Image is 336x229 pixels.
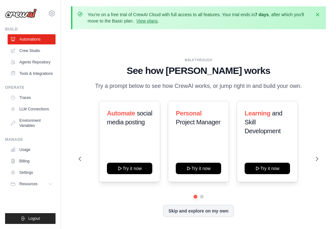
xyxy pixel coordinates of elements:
[19,181,37,186] span: Resources
[107,110,135,117] span: Automate
[176,119,221,126] span: Project Manager
[5,9,37,18] img: Logo
[5,27,56,32] div: Build
[245,110,282,134] span: and Skill Development
[255,12,269,17] strong: 7 days
[8,46,56,56] a: Crew Studio
[163,205,234,217] button: Skip and explore on my own
[8,145,56,155] a: Usage
[176,110,201,117] span: Personal
[136,18,158,23] a: View plans
[107,163,152,174] button: Try it now
[5,85,56,90] div: Operate
[176,163,221,174] button: Try it now
[8,69,56,79] a: Tools & Integrations
[79,65,318,76] h1: See how [PERSON_NAME] works
[92,82,305,91] p: Try a prompt below to see how CrewAI works, or jump right in and build your own.
[8,156,56,166] a: Billing
[5,137,56,142] div: Manage
[8,115,56,131] a: Environment Variables
[79,58,318,62] div: WALKTHROUGH
[8,34,56,44] a: Automations
[88,11,311,24] p: You're on a free trial of CrewAI Cloud with full access to all features. Your trial ends in , aft...
[245,110,270,117] span: Learning
[8,167,56,178] a: Settings
[8,179,56,189] button: Resources
[8,93,56,103] a: Traces
[28,216,40,221] span: Logout
[245,163,290,174] button: Try it now
[8,57,56,67] a: Agents Repository
[5,213,56,224] button: Logout
[8,104,56,114] a: LLM Connections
